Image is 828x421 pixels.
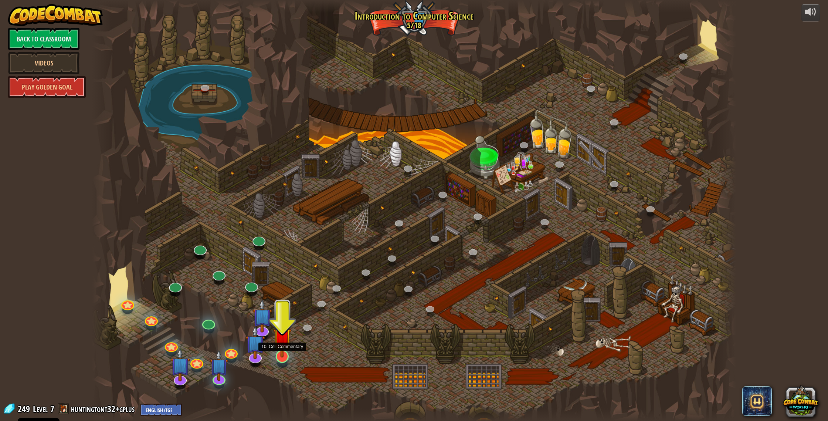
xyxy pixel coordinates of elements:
[170,348,190,381] img: level-banner-unstarted-subscriber.png
[18,403,32,415] span: 249
[245,326,265,359] img: level-banner-unstarted-subscriber.png
[253,299,272,333] img: level-banner-unstarted-subscriber.png
[210,350,228,381] img: level-banner-unstarted-subscriber.png
[71,403,137,415] a: huntingtont32+gplus
[50,403,54,415] span: 7
[8,28,79,50] a: Back to Classroom
[8,76,86,98] a: Play Golden Goal
[801,4,820,21] button: Adjust volume
[8,52,79,74] a: Videos
[273,316,291,357] img: level-banner-unstarted.png
[33,403,48,415] span: Level
[8,4,103,26] img: CodeCombat - Learn how to code by playing a game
